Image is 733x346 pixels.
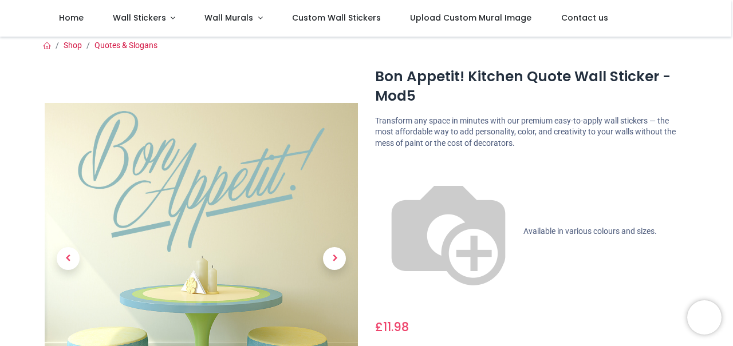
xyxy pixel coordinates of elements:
[523,226,657,235] span: Available in various colours and sizes.
[59,12,84,23] span: Home
[375,319,409,335] span: £
[57,248,80,271] span: Previous
[113,12,166,23] span: Wall Stickers
[561,12,608,23] span: Contact us
[323,248,346,271] span: Next
[383,319,409,335] span: 11.98
[292,12,381,23] span: Custom Wall Stickers
[94,41,157,50] a: Quotes & Slogans
[687,300,722,335] iframe: Brevo live chat
[375,158,522,305] img: color-wheel.png
[375,67,688,106] h1: Bon Appetit! Kitchen Quote Wall Sticker - Mod5
[64,41,82,50] a: Shop
[204,12,253,23] span: Wall Murals
[375,116,688,149] p: Transform any space in minutes with our premium easy-to-apply wall stickers — the most affordable...
[410,12,531,23] span: Upload Custom Mural Image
